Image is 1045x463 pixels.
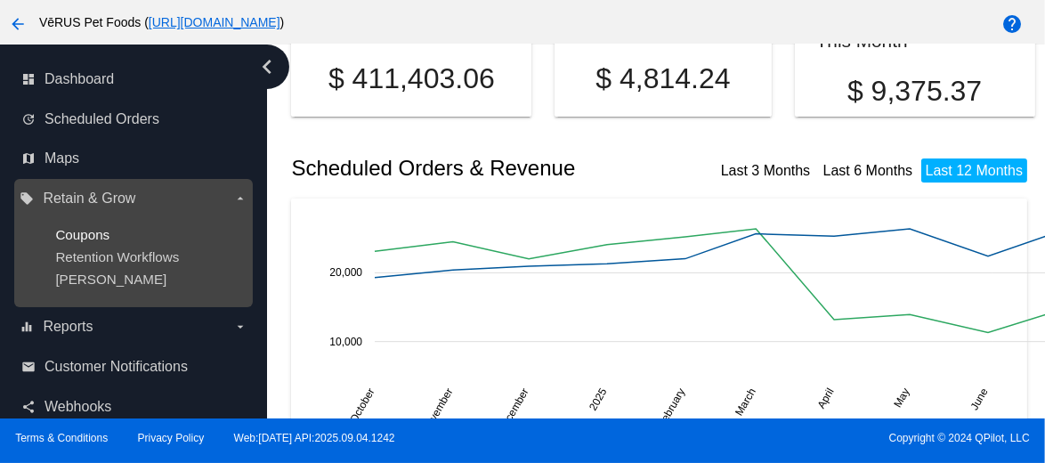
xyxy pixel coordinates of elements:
mat-icon: help [1001,13,1023,35]
i: dashboard [21,72,36,86]
i: map [21,151,36,166]
a: share Webhooks [21,393,247,421]
a: Privacy Policy [138,432,205,444]
span: VēRUS Pet Foods ( ) [39,15,284,29]
i: share [21,400,36,414]
text: 2025 [587,386,611,412]
span: Webhooks [45,399,111,415]
a: Last 3 Months [721,163,811,178]
span: Reports [43,319,93,335]
mat-icon: arrow_back [7,13,28,35]
text: April [815,386,837,411]
span: Dashboard [45,71,114,87]
span: Copyright © 2024 QPilot, LLC [538,432,1030,444]
i: chevron_left [253,53,281,81]
i: update [21,112,36,126]
i: arrow_drop_down [233,320,247,334]
text: December [496,386,531,435]
p: $ 411,403.06 [312,62,510,95]
i: equalizer [20,320,34,334]
text: November [420,386,456,435]
i: local_offer [20,191,34,206]
a: Retention Workflows [55,249,179,264]
a: Last 6 Months [823,163,913,178]
a: [URL][DOMAIN_NAME] [149,15,280,29]
a: Web:[DATE] API:2025.09.04.1242 [234,432,395,444]
a: [PERSON_NAME] [55,272,166,287]
h2: Scheduled Orders & Revenue [291,156,663,181]
i: email [21,360,36,374]
text: June [968,386,991,412]
span: Customer Notifications [45,359,188,375]
a: Coupons [55,227,109,242]
span: Maps [45,150,79,167]
text: March [733,386,759,418]
a: update Scheduled Orders [21,105,247,134]
text: 10,000 [330,336,363,348]
a: map Maps [21,144,247,173]
text: 20,000 [330,266,363,279]
p: $ 4,814.24 [576,62,750,95]
span: Retain & Grow [43,191,135,207]
text: October [348,386,377,426]
a: Terms & Conditions [15,432,108,444]
span: Scheduled Orders [45,111,159,127]
text: May [892,386,912,410]
a: email Customer Notifications [21,353,247,381]
p: $ 9,375.37 [816,75,1014,108]
i: arrow_drop_down [233,191,247,206]
text: February [656,386,688,430]
a: dashboard Dashboard [21,65,247,93]
a: Last 12 Months [926,163,1023,178]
